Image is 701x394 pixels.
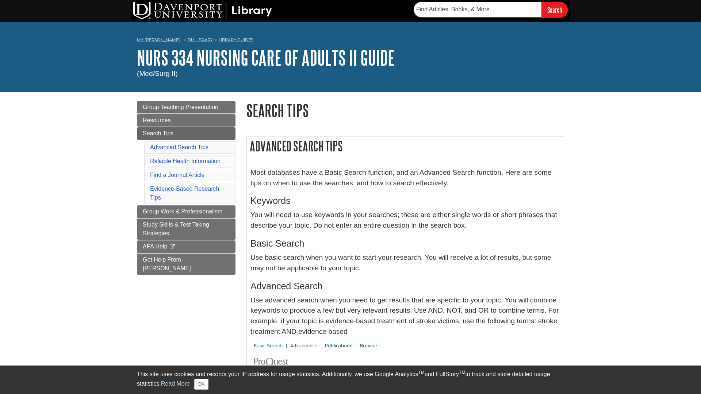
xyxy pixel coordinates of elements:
a: Study Skills & Test Taking Strategies [137,219,235,240]
sup: TM [459,370,465,375]
i: This link opens in a new window [169,244,175,249]
span: Get Help From [PERSON_NAME] [143,256,191,271]
form: Searches DU Library's articles, books, and more [414,2,568,18]
h3: Advanced Search [250,281,560,291]
a: My [PERSON_NAME] [137,37,180,43]
a: Find a Journal Article [150,172,204,178]
a: DU Library [188,37,213,42]
a: Search Tips [137,127,235,140]
span: Group Teaching Presentation [143,104,218,110]
h1: Search Tips [246,101,564,120]
p: You will need to use keywords in your searches; these are either single words or short phrases th... [250,210,560,231]
a: Group Teaching Presentation [137,101,235,113]
img: DU Library [133,2,272,19]
p: Use basic search when you want to start your research. You will receive a lot of results, but som... [250,252,560,274]
span: Group Work & Professionalism [143,208,222,215]
p: Use advanced search when you need to get results that are specific to your topic. You will combin... [250,295,560,337]
div: This site uses cookies and records your IP address for usage statistics. Additionally, we use Goo... [137,370,564,390]
div: Guide Page Menu [137,101,235,275]
a: Get Help From [PERSON_NAME] [137,254,235,275]
h2: Advanced Search Tips [247,136,564,156]
a: Group Work & Professionalism [137,205,235,218]
nav: breadcrumb [137,35,564,47]
span: Search Tips [143,130,173,136]
a: Evidence-Based Research Tips [150,186,219,201]
a: Library Guides [219,37,253,42]
h3: Keywords [250,196,560,206]
span: APA Help [143,243,167,250]
span: Study Skills & Test Taking Strategies [143,221,209,236]
a: APA Help [137,240,235,253]
a: NURS 334 Nursing Care of Adults II Guide [137,46,395,69]
a: Advanced Search Tips [150,144,208,150]
a: Read More [161,381,190,387]
span: Resources [143,117,171,123]
button: Close [194,379,208,390]
sup: TM [418,370,424,375]
h3: Basic Search [250,238,560,249]
input: Find Articles, Books, & More... [414,2,541,17]
a: Resources [137,114,235,127]
input: Search [541,2,568,18]
a: Reliable Health Information [150,158,221,164]
p: Most databases have a Basic Search function, and an Advanced Search function. Here are some tips ... [250,167,560,189]
span: (Med/Surg II) [137,70,178,77]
